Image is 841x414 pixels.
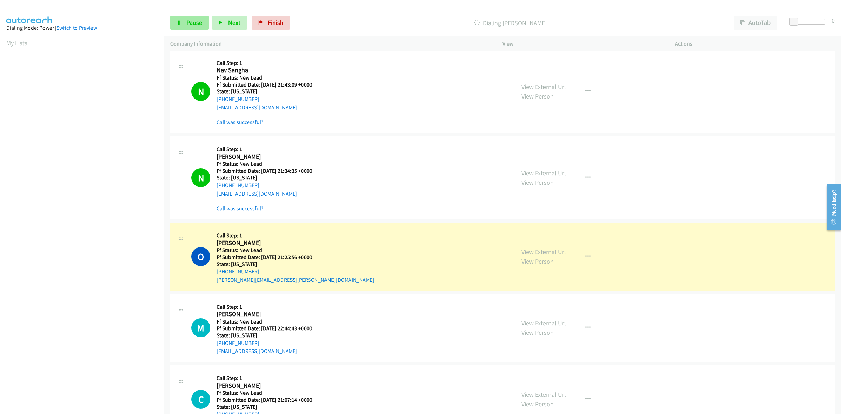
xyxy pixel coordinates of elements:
[191,318,210,337] div: The call is yet to be attempted
[521,92,554,100] a: View Person
[217,382,312,390] h2: [PERSON_NAME]
[217,96,259,102] a: [PHONE_NUMBER]
[191,82,210,101] h1: N
[191,318,210,337] h1: M
[821,179,841,235] iframe: Resource Center
[300,18,721,28] p: Dialing [PERSON_NAME]
[217,325,312,332] h5: Ff Submitted Date: [DATE] 22:44:43 +0000
[6,54,164,387] iframe: Dialpad
[217,375,312,382] h5: Call Step: 1
[217,277,374,283] a: [PERSON_NAME][EMAIL_ADDRESS][PERSON_NAME][DOMAIN_NAME]
[217,205,264,212] a: Call was successful?
[217,174,321,181] h5: State: [US_STATE]
[675,40,835,48] p: Actions
[191,168,210,187] h1: N
[217,348,297,354] a: [EMAIL_ADDRESS][DOMAIN_NAME]
[217,60,321,67] h5: Call Step: 1
[217,161,321,168] h5: Ff Status: New Lead
[734,16,777,30] button: AutoTab
[521,391,566,399] a: View External Url
[186,19,202,27] span: Pause
[217,146,321,153] h5: Call Step: 1
[521,400,554,408] a: View Person
[521,248,566,256] a: View External Url
[217,81,321,88] h5: Ff Submitted Date: [DATE] 21:43:09 +0000
[217,239,321,247] h2: [PERSON_NAME]
[217,389,312,396] h5: Ff Status: New Lead
[217,403,312,410] h5: State: [US_STATE]
[521,328,554,337] a: View Person
[217,153,321,161] h2: [PERSON_NAME]
[191,390,210,409] h1: C
[502,40,662,48] p: View
[521,257,554,265] a: View Person
[217,104,297,111] a: [EMAIL_ADDRESS][DOMAIN_NAME]
[217,310,312,318] h2: [PERSON_NAME]
[521,319,566,327] a: View External Url
[217,88,321,95] h5: State: [US_STATE]
[228,19,240,27] span: Next
[521,83,566,91] a: View External Url
[217,190,297,197] a: [EMAIL_ADDRESS][DOMAIN_NAME]
[212,16,247,30] button: Next
[217,74,321,81] h5: Ff Status: New Lead
[217,168,321,175] h5: Ff Submitted Date: [DATE] 21:34:35 +0000
[217,182,259,189] a: [PHONE_NUMBER]
[521,178,554,186] a: View Person
[268,19,283,27] span: Finish
[56,25,97,31] a: Switch to Preview
[217,332,312,339] h5: State: [US_STATE]
[217,232,374,239] h5: Call Step: 1
[217,261,374,268] h5: State: [US_STATE]
[521,169,566,177] a: View External Url
[252,16,290,30] a: Finish
[6,39,27,47] a: My Lists
[217,318,312,325] h5: Ff Status: New Lead
[217,247,374,254] h5: Ff Status: New Lead
[217,396,312,403] h5: Ff Submitted Date: [DATE] 21:07:14 +0000
[793,19,825,25] div: Delay between calls (in seconds)
[217,254,374,261] h5: Ff Submitted Date: [DATE] 21:25:56 +0000
[832,16,835,25] div: 0
[170,16,209,30] a: Pause
[191,390,210,409] div: The call is yet to be attempted
[217,268,259,275] a: [PHONE_NUMBER]
[217,119,264,125] a: Call was successful?
[217,340,259,346] a: [PHONE_NUMBER]
[6,24,158,32] div: Dialing Mode: Power |
[191,247,210,266] h1: O
[217,66,321,74] h2: Nav Sangha
[170,40,490,48] p: Company Information
[217,304,312,311] h5: Call Step: 1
